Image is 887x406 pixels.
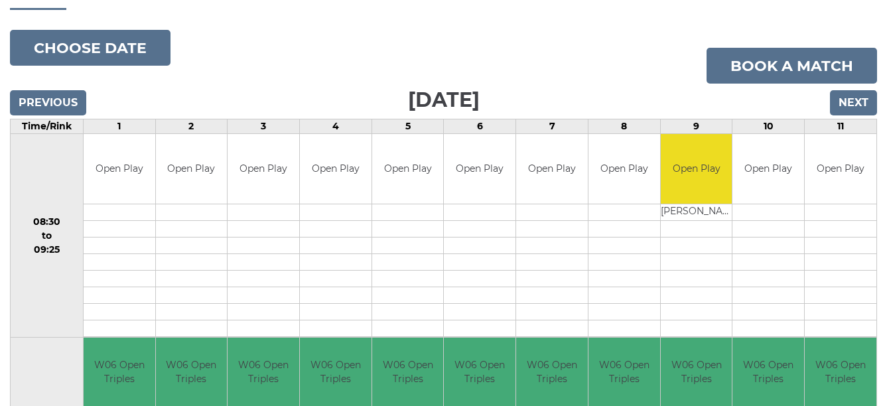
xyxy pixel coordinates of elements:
[300,134,372,204] td: Open Play
[661,204,732,220] td: [PERSON_NAME]
[516,134,588,204] td: Open Play
[660,119,732,134] td: 9
[707,48,877,84] a: Book a match
[805,134,876,204] td: Open Play
[228,119,300,134] td: 3
[11,134,84,338] td: 08:30 to 09:25
[83,119,155,134] td: 1
[805,119,877,134] td: 11
[732,119,805,134] td: 10
[661,134,732,204] td: Open Play
[372,119,444,134] td: 5
[228,134,299,204] td: Open Play
[516,119,588,134] td: 7
[10,90,86,115] input: Previous
[830,90,877,115] input: Next
[588,119,660,134] td: 8
[372,134,444,204] td: Open Play
[11,119,84,134] td: Time/Rink
[84,134,155,204] td: Open Play
[588,134,660,204] td: Open Play
[10,30,171,66] button: Choose date
[444,119,516,134] td: 6
[732,134,804,204] td: Open Play
[155,119,228,134] td: 2
[300,119,372,134] td: 4
[444,134,515,204] td: Open Play
[156,134,228,204] td: Open Play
